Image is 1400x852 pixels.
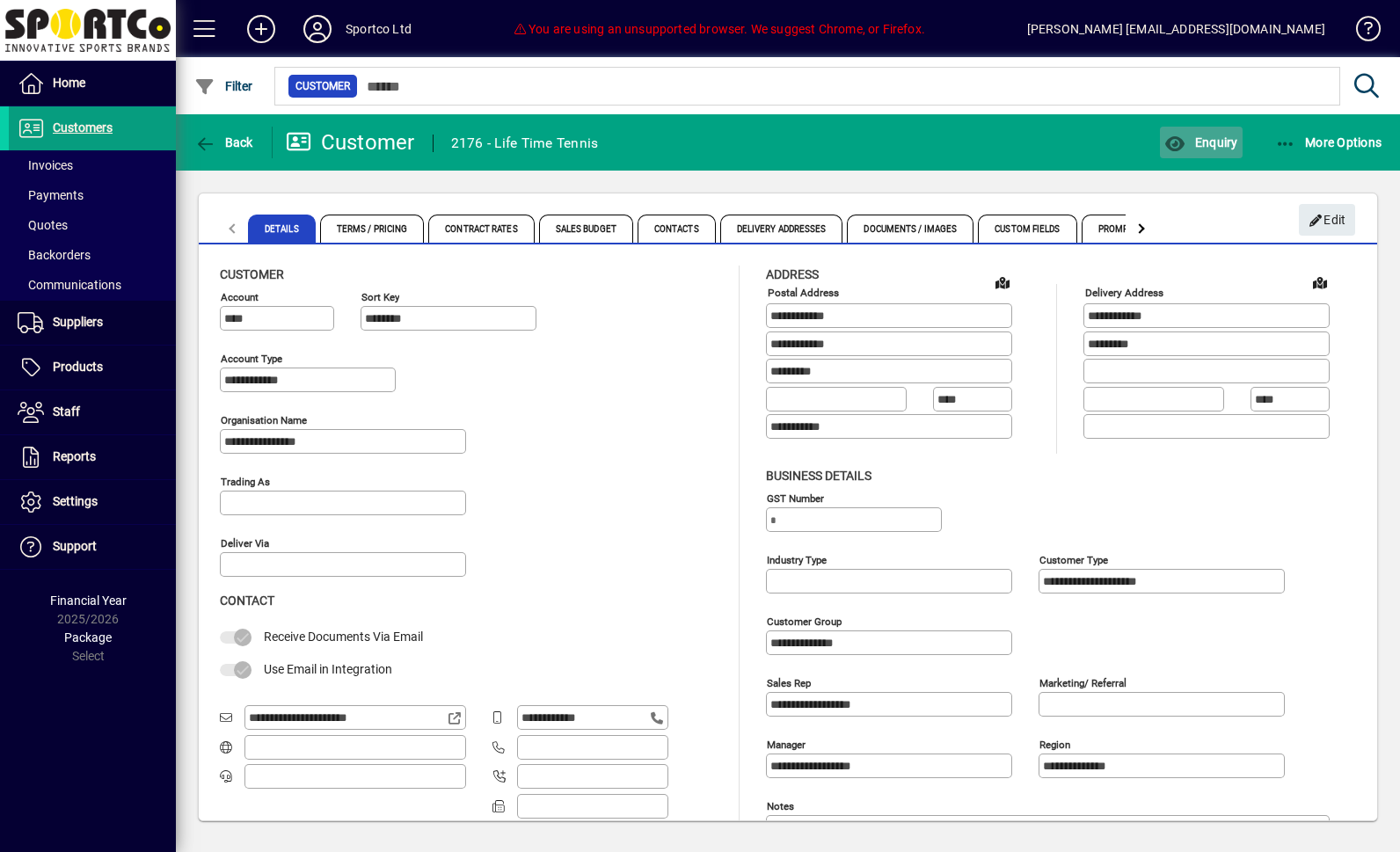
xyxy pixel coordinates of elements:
span: Contacts [638,215,716,243]
a: Invoices [9,150,176,180]
span: Customer [295,77,350,95]
span: Financial Year [50,593,127,608]
button: Edit [1299,204,1355,236]
span: Business details [766,469,871,483]
span: Settings [53,494,98,508]
span: Reports [53,449,96,463]
mat-label: Sort key [361,291,399,303]
mat-label: Account [221,291,259,303]
div: Customer [286,128,415,157]
div: 2176 - Life Time Tennis [451,129,599,157]
a: Payments [9,180,176,210]
span: Support [53,539,97,553]
span: Quotes [18,218,68,232]
span: Custom Fields [978,215,1076,243]
span: Edit [1309,206,1346,235]
span: Sales Budget [539,215,633,243]
mat-label: GST Number [767,492,824,504]
a: Products [9,346,176,390]
button: Enquiry [1160,127,1242,158]
app-page-header-button: Back [176,127,273,158]
span: Documents / Images [847,215,973,243]
mat-label: Industry type [767,553,827,565]
span: Home [53,76,85,90]
a: Support [9,525,176,569]
a: View on map [1306,268,1334,296]
a: Suppliers [9,301,176,345]
mat-label: Sales rep [767,676,811,688]
a: Reports [9,435,176,479]
span: Suppliers [53,315,103,329]
span: Customers [53,120,113,135]
span: Backorders [18,248,91,262]
a: Staff [9,390,176,434]
span: Prompts [1082,215,1156,243]
span: Customer [220,267,284,281]
a: Home [9,62,176,106]
a: View on map [988,268,1017,296]
span: Back [194,135,253,149]
span: Delivery Addresses [720,215,843,243]
button: More Options [1271,127,1387,158]
a: Backorders [9,240,176,270]
span: You are using an unsupported browser. We suggest Chrome, or Firefox. [514,22,925,36]
button: Profile [289,13,346,45]
span: Use Email in Integration [264,662,392,676]
span: Products [53,360,103,374]
span: Filter [194,79,253,93]
mat-label: Customer type [1039,553,1108,565]
button: Add [233,13,289,45]
mat-label: Customer group [767,615,842,627]
mat-label: Organisation name [221,414,307,426]
a: Knowledge Base [1343,4,1378,61]
a: Communications [9,270,176,300]
mat-label: Account Type [221,353,282,365]
span: Communications [18,278,121,292]
mat-label: Deliver via [221,537,269,550]
a: Settings [9,480,176,524]
span: More Options [1275,135,1382,149]
span: Receive Documents Via Email [264,630,423,644]
span: Payments [18,188,84,202]
mat-label: Notes [767,799,794,812]
span: Terms / Pricing [320,215,425,243]
mat-label: Manager [767,738,806,750]
span: Contact [220,593,274,608]
a: Quotes [9,210,176,240]
div: [PERSON_NAME] [EMAIL_ADDRESS][DOMAIN_NAME] [1027,15,1325,43]
span: Details [248,215,316,243]
span: Staff [53,404,80,419]
button: Back [190,127,258,158]
mat-label: Region [1039,738,1070,750]
mat-label: Marketing/ Referral [1039,676,1127,688]
div: Sportco Ltd [346,15,412,43]
span: Invoices [18,158,73,172]
button: Filter [190,70,258,102]
span: Address [766,267,819,281]
mat-label: Trading as [221,476,270,488]
span: Enquiry [1164,135,1237,149]
span: Contract Rates [428,215,534,243]
span: Package [64,630,112,644]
